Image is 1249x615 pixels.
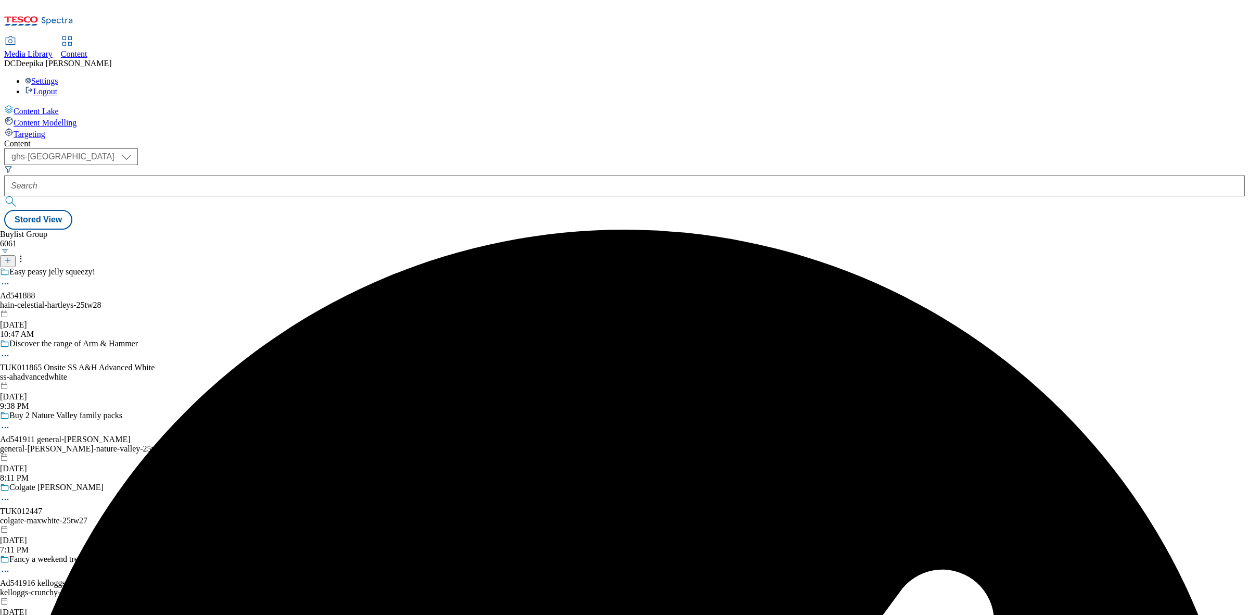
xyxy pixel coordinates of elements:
[9,267,95,277] div: Easy peasy jelly squeezy!
[14,107,59,116] span: Content Lake
[4,105,1245,116] a: Content Lake
[61,49,87,58] span: Content
[4,139,1245,148] div: Content
[9,483,104,492] div: Colgate [PERSON_NAME]
[61,37,87,59] a: Content
[4,59,16,68] span: DC
[16,59,111,68] span: Deepika [PERSON_NAME]
[4,210,72,230] button: Stored View
[4,165,12,173] svg: Search Filters
[9,555,88,564] div: Fancy a weekend treat?
[25,87,57,96] a: Logout
[4,128,1245,139] a: Targeting
[4,37,53,59] a: Media Library
[4,116,1245,128] a: Content Modelling
[9,411,122,420] div: Buy 2 Nature Valley family packs
[14,118,77,127] span: Content Modelling
[25,77,58,85] a: Settings
[14,130,45,139] span: Targeting
[9,339,138,348] div: Discover the range of Arm & Hammer
[4,175,1245,196] input: Search
[4,49,53,58] span: Media Library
